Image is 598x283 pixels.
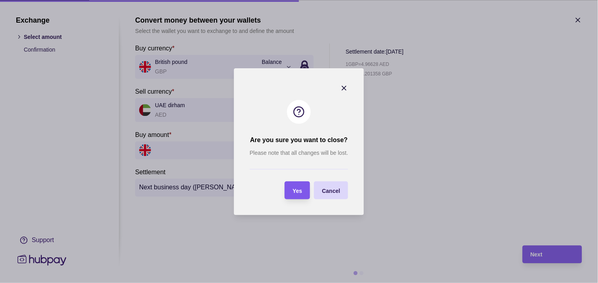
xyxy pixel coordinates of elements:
[322,187,340,194] span: Cancel
[293,187,302,194] span: Yes
[285,181,310,199] button: Yes
[314,181,348,199] button: Cancel
[250,148,348,157] p: Please note that all changes will be lost.
[250,136,348,144] h2: Are you sure you want to close?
